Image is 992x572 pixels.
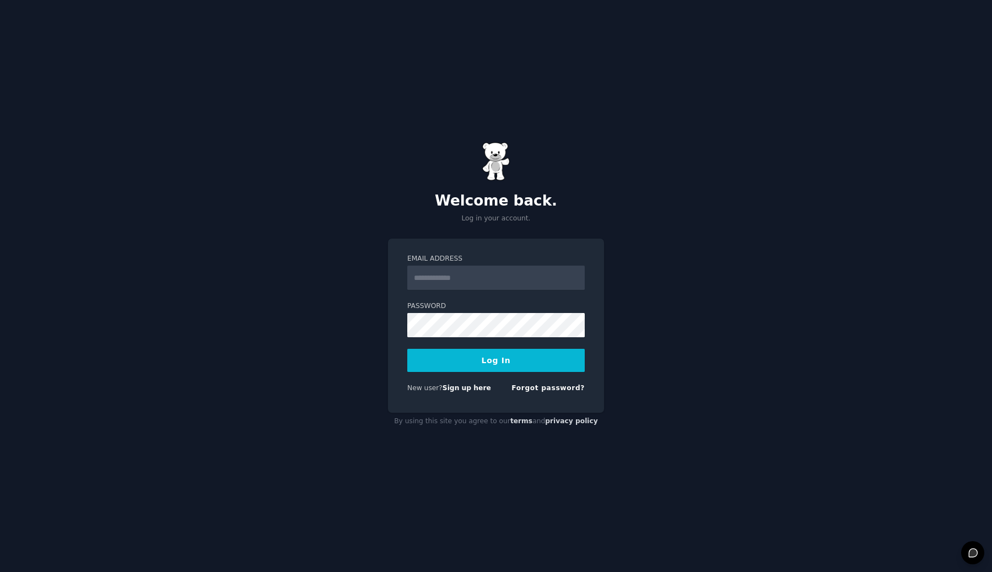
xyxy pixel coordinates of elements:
[388,214,604,224] p: Log in your account.
[407,384,443,392] span: New user?
[443,384,491,392] a: Sign up here
[511,384,585,392] a: Forgot password?
[482,142,510,181] img: Gummy Bear
[407,254,585,264] label: Email Address
[388,192,604,210] h2: Welcome back.
[407,301,585,311] label: Password
[510,417,532,425] a: terms
[407,349,585,372] button: Log In
[545,417,598,425] a: privacy policy
[388,413,604,430] div: By using this site you agree to our and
